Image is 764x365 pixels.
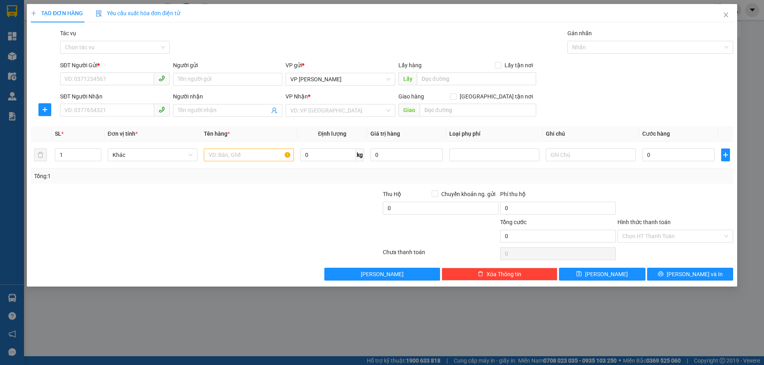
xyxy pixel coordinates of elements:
[398,72,417,85] span: Lấy
[543,126,639,142] th: Ghi chú
[446,126,543,142] th: Loại phụ phí
[271,107,277,114] span: user-add
[34,172,295,180] div: Tổng: 1
[576,271,582,277] span: save
[398,93,424,100] span: Giao hàng
[285,61,395,70] div: VP gửi
[107,130,137,137] span: Đơn vị tính
[500,219,527,225] span: Tổng cước
[96,10,102,17] img: icon
[31,10,36,16] span: plus
[10,58,140,71] b: GỬI : VP [PERSON_NAME]
[204,130,230,137] span: Tên hàng
[722,152,730,158] span: plus
[647,268,733,281] button: printer[PERSON_NAME] và In
[478,271,483,277] span: delete
[585,270,628,279] span: [PERSON_NAME]
[382,248,499,262] div: Chưa thanh toán
[96,10,180,16] span: Yêu cầu xuất hóa đơn điện tử
[438,190,499,199] span: Chuyển khoản ng. gửi
[10,10,50,50] img: logo.jpg
[38,103,51,116] button: plus
[112,149,193,161] span: Khác
[324,268,440,281] button: [PERSON_NAME]
[38,106,50,113] span: plus
[383,191,401,197] span: Thu Hộ
[159,106,165,113] span: phone
[60,30,76,36] label: Tác vụ
[75,20,335,30] li: Cổ Đạm, xã [GEOGRAPHIC_DATA], [GEOGRAPHIC_DATA]
[55,130,61,137] span: SL
[721,148,730,161] button: plus
[398,104,420,116] span: Giao
[159,75,165,82] span: phone
[290,73,390,85] span: VP Hoàng Liệt
[60,92,170,101] div: SĐT Người Nhận
[666,270,722,279] span: [PERSON_NAME] và In
[204,148,294,161] input: VD: Bàn, Ghế
[34,148,47,161] button: delete
[60,61,170,70] div: SĐT Người Gửi
[285,93,308,100] span: VP Nhận
[715,4,737,26] button: Close
[567,30,592,36] label: Gán nhãn
[75,30,335,40] li: Hotline: 1900252555
[546,148,636,161] input: Ghi Chú
[173,61,283,70] div: Người gửi
[456,92,536,101] span: [GEOGRAPHIC_DATA] tận nơi
[361,270,404,279] span: [PERSON_NAME]
[723,12,729,18] span: close
[417,72,536,85] input: Dọc đường
[356,148,364,161] span: kg
[173,92,283,101] div: Người nhận
[559,268,645,281] button: save[PERSON_NAME]
[370,130,400,137] span: Giá trị hàng
[398,62,422,68] span: Lấy hàng
[501,61,536,70] span: Lấy tận nơi
[442,268,557,281] button: deleteXóa Thông tin
[657,271,663,277] span: printer
[31,10,83,16] span: TẠO ĐƠN HÀNG
[617,219,671,225] label: Hình thức thanh toán
[642,130,670,137] span: Cước hàng
[370,148,443,161] input: 0
[487,270,521,279] span: Xóa Thông tin
[420,104,536,116] input: Dọc đường
[500,190,616,202] div: Phí thu hộ
[318,130,346,137] span: Định lượng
